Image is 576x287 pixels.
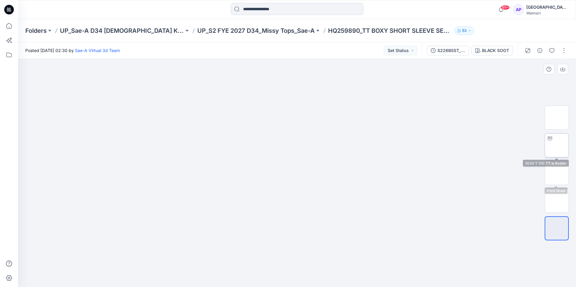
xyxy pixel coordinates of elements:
div: [GEOGRAPHIC_DATA] [526,4,568,11]
p: 53 [462,27,467,34]
p: HQ259890_TT BOXY SHORT SLEEVE SET (TOP) [328,26,452,35]
button: 53 [455,26,474,35]
a: UP_S2 FYE 2027 D34_Missy Tops_Sae-A [197,26,315,35]
span: Posted [DATE] 02:30 by [25,47,120,54]
a: UP_Sae-A D34 [DEMOGRAPHIC_DATA] Knit Tops [60,26,184,35]
button: Details [535,46,545,55]
div: Walmart [526,11,568,15]
a: Sae-A Virtual 3d Team [75,48,120,53]
div: AP [513,4,524,15]
div: BLACK SOOT [482,47,509,54]
span: 99+ [501,5,510,10]
div: S226BSST_FULL COLORWAYS [437,47,465,54]
button: BLACK SOOT [471,46,513,55]
button: S226BSST_FULL COLORWAYS [427,46,469,55]
a: Folders [25,26,47,35]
